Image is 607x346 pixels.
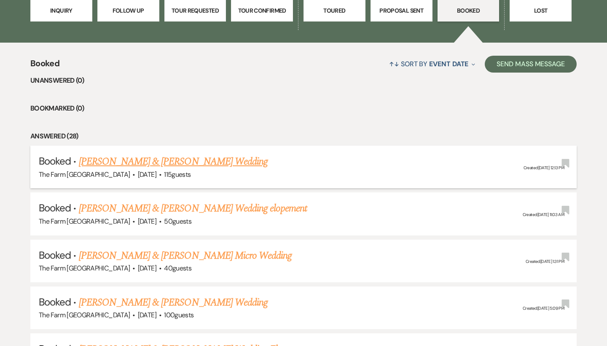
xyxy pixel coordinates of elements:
p: Proposal Sent [376,6,427,15]
span: Booked [39,295,71,308]
span: [DATE] [138,264,156,273]
span: Created: [DATE] 11:03 AM [523,212,564,217]
p: Lost [515,6,566,15]
p: Toured [309,6,360,15]
a: [PERSON_NAME] & [PERSON_NAME] Wedding [79,295,268,310]
p: Booked [443,6,494,15]
button: Send Mass Message [485,56,577,73]
span: [DATE] [138,170,156,179]
span: Created: [DATE] 12:13 PM [524,165,564,170]
span: [DATE] [138,311,156,319]
p: Follow Up [103,6,154,15]
span: ↑↓ [389,59,399,68]
span: The Farm [GEOGRAPHIC_DATA] [39,264,130,273]
span: The Farm [GEOGRAPHIC_DATA] [39,170,130,179]
li: Unanswered (0) [30,75,577,86]
span: 50 guests [164,217,191,226]
span: Created: [DATE] 1:31 PM [526,259,564,264]
li: Answered (28) [30,131,577,142]
span: 40 guests [164,264,191,273]
span: Booked [30,57,59,75]
span: [DATE] [138,217,156,226]
li: Bookmarked (0) [30,103,577,114]
span: 115 guests [164,170,191,179]
span: Booked [39,154,71,168]
span: Created: [DATE] 5:09 PM [523,306,564,311]
a: [PERSON_NAME] & [PERSON_NAME] Wedding [79,154,268,169]
span: Booked [39,201,71,214]
span: The Farm [GEOGRAPHIC_DATA] [39,217,130,226]
span: 100 guests [164,311,193,319]
span: Event Date [429,59,468,68]
a: [PERSON_NAME] & [PERSON_NAME] Micro Wedding [79,248,292,263]
button: Sort By Event Date [386,53,478,75]
a: [PERSON_NAME] & [PERSON_NAME] Wedding elopement [79,201,307,216]
p: Inquiry [36,6,87,15]
span: Booked [39,249,71,262]
span: The Farm [GEOGRAPHIC_DATA] [39,311,130,319]
p: Tour Requested [170,6,221,15]
p: Tour Confirmed [236,6,287,15]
